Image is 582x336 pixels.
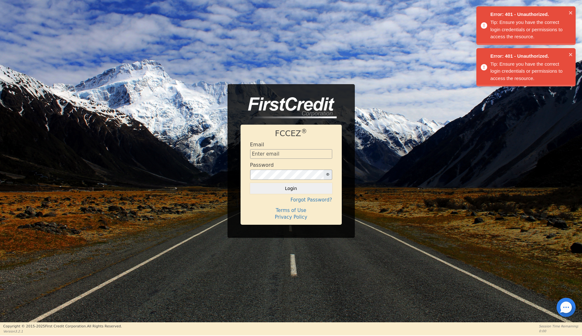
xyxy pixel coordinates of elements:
[3,329,122,334] p: Version 3.2.1
[490,19,563,39] span: Tip: Ensure you have the correct login credentials or permissions to access the resource.
[250,197,332,203] h4: Forgot Password?
[539,329,579,333] p: 0:00
[569,51,573,58] button: close
[490,11,567,18] span: Error: 401 - Unauthorized.
[250,170,324,180] input: password
[250,208,332,213] h4: Terms of Use
[250,214,332,220] h4: Privacy Policy
[301,128,307,135] sup: ®
[250,129,332,138] h1: FCCEZ
[250,162,274,168] h4: Password
[490,53,567,60] span: Error: 401 - Unauthorized.
[490,61,563,81] span: Tip: Ensure you have the correct login credentials or permissions to access the resource.
[3,324,122,329] p: Copyright © 2015- 2025 First Credit Corporation.
[241,97,337,118] img: logo-CMu_cnol.png
[250,183,332,194] button: Login
[87,324,122,328] span: All Rights Reserved.
[250,149,332,159] input: Enter email
[250,142,264,148] h4: Email
[539,324,579,329] p: Session Time Remaining:
[569,9,573,16] button: close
